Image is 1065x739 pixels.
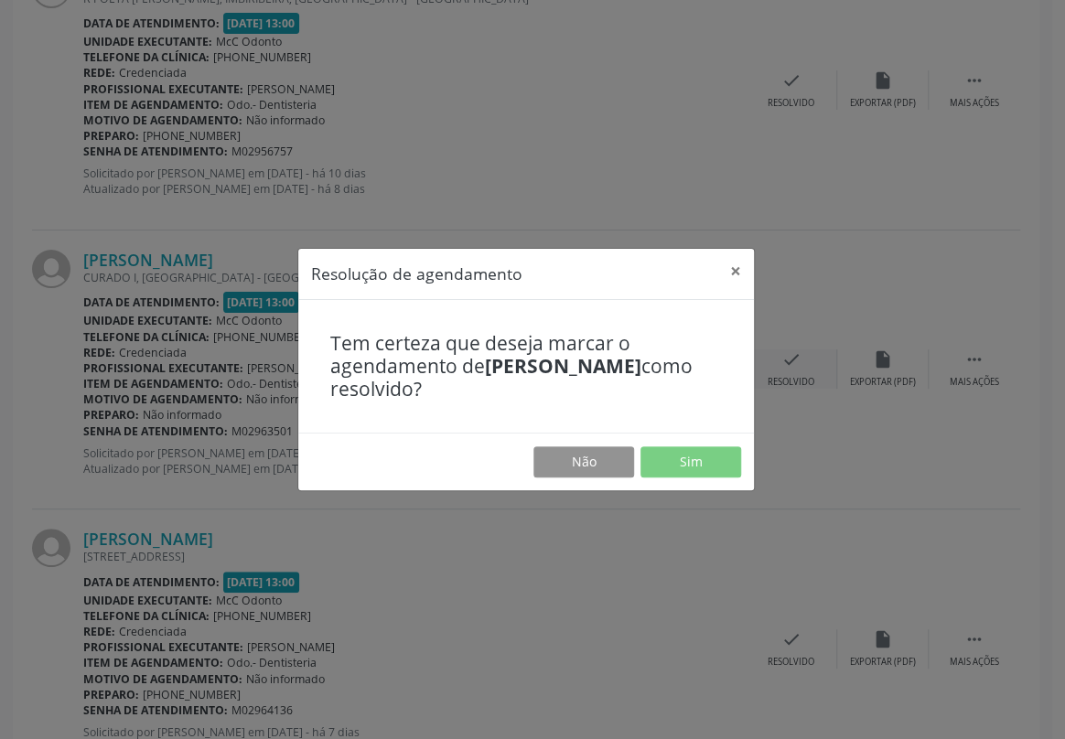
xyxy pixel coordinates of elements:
h5: Resolução de agendamento [311,262,522,285]
button: Close [717,249,754,294]
h4: Tem certeza que deseja marcar o agendamento de como resolvido? [330,332,722,402]
button: Sim [640,446,741,477]
b: [PERSON_NAME] [485,353,641,379]
button: Não [533,446,634,477]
